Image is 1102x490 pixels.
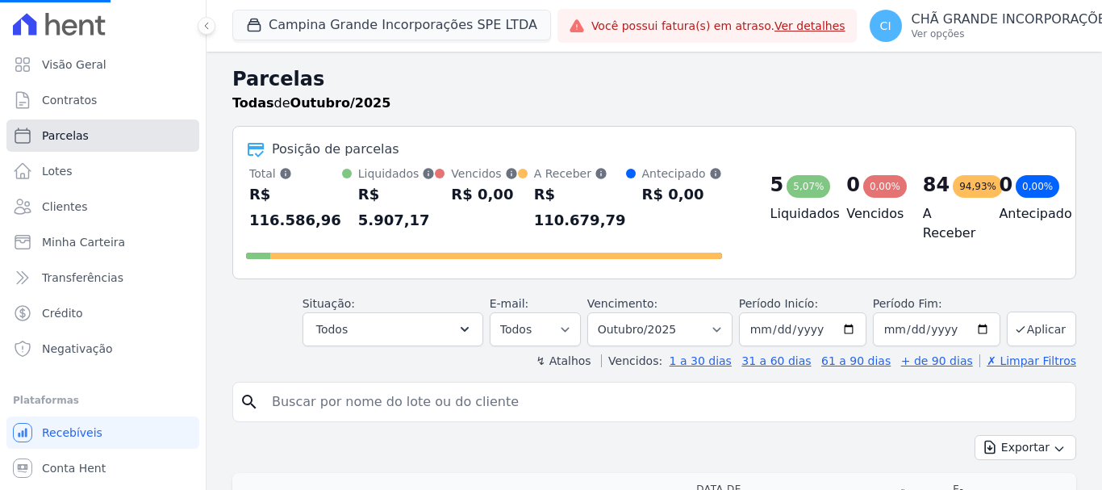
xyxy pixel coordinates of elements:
div: 0,00% [863,175,907,198]
div: 94,93% [953,175,1003,198]
a: 31 a 60 dias [741,354,811,367]
div: 84 [923,172,950,198]
a: Crédito [6,297,199,329]
button: Campina Grande Incorporações SPE LTDA [232,10,551,40]
strong: Todas [232,95,274,111]
div: 0,00% [1016,175,1059,198]
div: R$ 116.586,96 [249,182,342,233]
div: Antecipado [642,165,722,182]
span: Todos [316,320,348,339]
i: search [240,392,259,412]
a: Parcelas [6,119,199,152]
span: Negativação [42,341,113,357]
span: Parcelas [42,128,89,144]
h4: Vencidos [846,204,897,224]
span: Minha Carteira [42,234,125,250]
label: ↯ Atalhos [536,354,591,367]
h2: Parcelas [232,65,1076,94]
a: Visão Geral [6,48,199,81]
p: de [232,94,390,113]
label: Vencimento: [587,297,657,310]
a: 61 a 90 dias [821,354,891,367]
button: Aplicar [1007,312,1076,346]
div: A Receber [534,165,626,182]
span: Você possui fatura(s) em atraso. [591,18,845,35]
div: R$ 110.679,79 [534,182,626,233]
a: Conta Hent [6,452,199,484]
span: Clientes [42,199,87,215]
div: 0 [999,172,1012,198]
a: Ver detalhes [774,19,845,32]
a: Contratos [6,84,199,116]
label: Situação: [303,297,355,310]
div: Total [249,165,342,182]
div: R$ 5.907,17 [358,182,436,233]
label: E-mail: [490,297,529,310]
button: Todos [303,312,483,346]
a: Lotes [6,155,199,187]
div: Liquidados [358,165,436,182]
div: R$ 0,00 [451,182,517,207]
a: Negativação [6,333,199,365]
button: Exportar [975,435,1076,460]
div: Plataformas [13,391,193,410]
div: Vencidos [451,165,517,182]
span: Lotes [42,163,73,179]
span: CI [880,20,891,31]
span: Conta Hent [42,460,106,476]
span: Crédito [42,305,83,321]
a: + de 90 dias [901,354,973,367]
span: Visão Geral [42,57,106,73]
span: Contratos [42,92,97,108]
div: 0 [846,172,860,198]
strong: Outubro/2025 [290,95,391,111]
h4: Liquidados [770,204,821,224]
a: Transferências [6,262,199,294]
div: R$ 0,00 [642,182,722,207]
a: Minha Carteira [6,226,199,258]
label: Período Inicío: [739,297,818,310]
span: Transferências [42,270,123,286]
a: ✗ Limpar Filtros [979,354,1076,367]
div: Posição de parcelas [272,140,399,159]
a: 1 a 30 dias [670,354,732,367]
div: 5 [770,172,784,198]
a: Recebíveis [6,417,199,449]
h4: Antecipado [999,204,1050,224]
div: 5,07% [787,175,830,198]
span: Recebíveis [42,425,102,441]
a: Clientes [6,191,199,223]
label: Período Fim: [873,295,1000,312]
label: Vencidos: [601,354,662,367]
input: Buscar por nome do lote ou do cliente [262,386,1069,418]
h4: A Receber [923,204,974,243]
